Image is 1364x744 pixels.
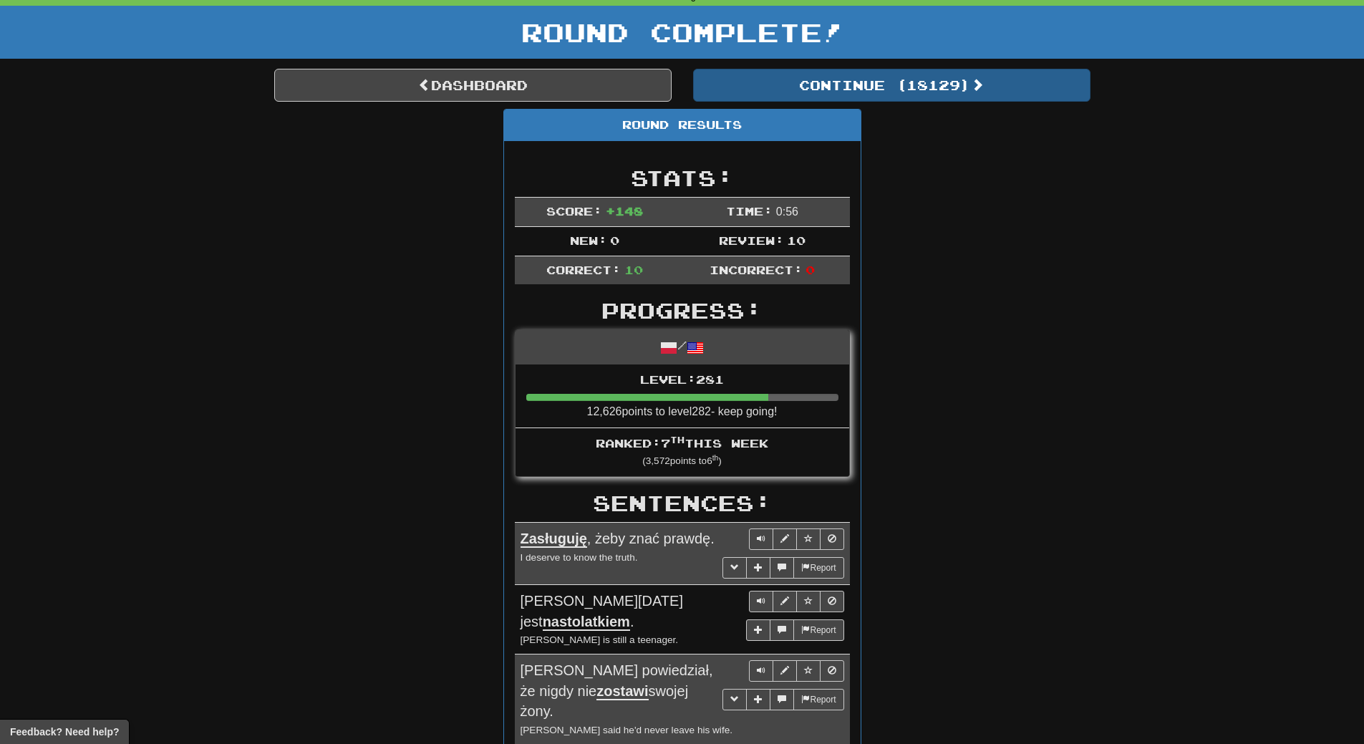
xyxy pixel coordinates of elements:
span: Correct: [546,263,621,276]
button: Edit sentence [773,660,797,682]
small: ( 3,572 points to 6 ) [642,455,722,466]
span: Review: [719,233,784,247]
button: Edit sentence [773,528,797,550]
span: 0 [610,233,619,247]
button: Add sentence to collection [746,619,770,641]
h2: Sentences: [515,491,850,515]
div: Sentence controls [749,591,844,612]
button: Play sentence audio [749,528,773,550]
button: Toggle favorite [796,660,821,682]
h2: Progress: [515,299,850,322]
button: Toggle ignore [820,528,844,550]
span: Open feedback widget [10,725,119,739]
button: Add sentence to collection [746,689,770,710]
small: [PERSON_NAME] is still a teenager. [521,634,679,645]
div: More sentence controls [746,619,843,641]
button: Toggle ignore [820,660,844,682]
div: Sentence controls [749,528,844,550]
sup: th [712,454,719,462]
button: Play sentence audio [749,591,773,612]
div: Round Results [504,110,861,141]
button: Toggle grammar [722,557,747,579]
button: Edit sentence [773,591,797,612]
span: 0 : 56 [776,206,798,218]
span: Time: [726,204,773,218]
button: Report [793,619,843,641]
button: Report [793,557,843,579]
span: + 148 [606,204,643,218]
div: / [516,330,849,364]
span: Incorrect: [710,263,803,276]
span: , żeby znać prawdę. [521,531,715,548]
u: Zasługuję [521,531,587,548]
span: [PERSON_NAME] powiedział, że nigdy nie swojej żony. [521,662,713,719]
span: New: [570,233,607,247]
small: [PERSON_NAME] said he'd never leave his wife. [521,725,733,735]
small: I deserve to know the truth. [521,552,638,563]
button: Toggle ignore [820,591,844,612]
h2: Stats: [515,166,850,190]
u: zostawi [596,683,648,700]
span: [PERSON_NAME][DATE] jest . [521,593,683,631]
span: 10 [624,263,643,276]
div: Sentence controls [749,660,844,682]
h1: Round Complete! [5,18,1359,47]
button: Toggle favorite [796,591,821,612]
div: More sentence controls [722,689,843,710]
button: Add sentence to collection [746,557,770,579]
div: More sentence controls [722,557,843,579]
button: Continue (18129) [693,69,1090,102]
span: Level: 281 [640,372,724,386]
li: 12,626 points to level 282 - keep going! [516,364,849,429]
a: Dashboard [274,69,672,102]
u: nastolatkiem [543,614,630,631]
span: Score: [546,204,602,218]
button: Toggle grammar [722,689,747,710]
button: Report [793,689,843,710]
span: Ranked: 7 this week [596,436,768,450]
button: Play sentence audio [749,660,773,682]
span: 0 [806,263,815,276]
sup: th [670,435,685,445]
button: Toggle favorite [796,528,821,550]
span: 10 [787,233,806,247]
